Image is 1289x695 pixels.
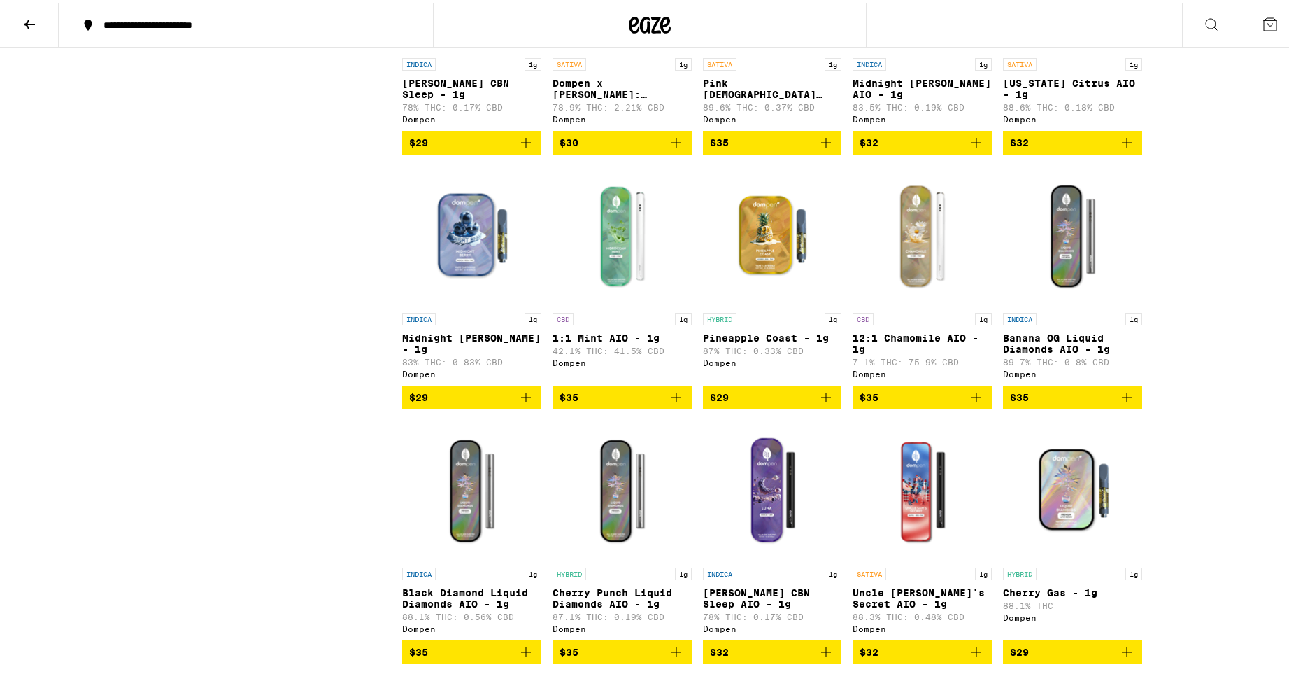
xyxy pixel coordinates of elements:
[703,418,842,638] a: Open page for Luna CBN Sleep AIO - 1g from Dompen
[703,163,842,383] a: Open page for Pineapple Coast - 1g from Dompen
[402,310,436,323] p: INDICA
[1003,584,1142,596] p: Cherry Gas - 1g
[1003,355,1142,364] p: 89.7% THC: 0.8% CBD
[710,644,729,655] span: $32
[1003,310,1037,323] p: INDICA
[675,310,692,323] p: 1g
[710,134,729,146] span: $35
[703,638,842,661] button: Add to bag
[1003,565,1037,577] p: HYBRID
[525,55,541,68] p: 1g
[1125,565,1142,577] p: 1g
[853,622,992,631] div: Dompen
[553,638,692,661] button: Add to bag
[402,565,436,577] p: INDICA
[553,565,586,577] p: HYBRID
[553,610,692,619] p: 87.1% THC: 0.19% CBD
[402,112,541,121] div: Dompen
[1125,310,1142,323] p: 1g
[853,584,992,607] p: Uncle [PERSON_NAME]'s Secret AIO - 1g
[1003,163,1142,303] img: Dompen - Banana OG Liquid Diamonds AIO - 1g
[402,610,541,619] p: 88.1% THC: 0.56% CBD
[553,622,692,631] div: Dompen
[825,55,841,68] p: 1g
[553,418,692,638] a: Open page for Cherry Punch Liquid Diamonds AIO - 1g from Dompen
[1003,55,1037,68] p: SATIVA
[402,367,541,376] div: Dompen
[853,330,992,352] p: 12:1 Chamomile AIO - 1g
[853,55,886,68] p: INDICA
[703,610,842,619] p: 78% THC: 0.17% CBD
[853,418,992,638] a: Open page for Uncle Sam's Secret AIO - 1g from Dompen
[402,75,541,97] p: [PERSON_NAME] CBN Sleep - 1g
[553,356,692,365] div: Dompen
[703,418,842,558] img: Dompen - Luna CBN Sleep AIO - 1g
[703,100,842,109] p: 89.6% THC: 0.37% CBD
[853,75,992,97] p: Midnight [PERSON_NAME] AIO - 1g
[710,389,729,400] span: $29
[1125,55,1142,68] p: 1g
[1010,389,1029,400] span: $35
[975,55,992,68] p: 1g
[402,622,541,631] div: Dompen
[409,389,428,400] span: $29
[703,163,842,303] img: Dompen - Pineapple Coast - 1g
[1003,418,1142,558] img: Dompen - Cherry Gas - 1g
[675,565,692,577] p: 1g
[402,355,541,364] p: 83% THC: 0.83% CBD
[1010,644,1029,655] span: $29
[553,75,692,97] p: Dompen x [PERSON_NAME]: [PERSON_NAME] Haze Live Resin Liquid Diamonds - 1g
[553,418,692,558] img: Dompen - Cherry Punch Liquid Diamonds AIO - 1g
[553,163,692,383] a: Open page for 1:1 Mint AIO - 1g from Dompen
[853,112,992,121] div: Dompen
[703,622,842,631] div: Dompen
[1003,598,1142,608] p: 88.1% THC
[853,163,992,303] img: Dompen - 12:1 Chamomile AIO - 1g
[8,10,101,21] span: Hi. Need any help?
[853,100,992,109] p: 83.5% THC: 0.19% CBD
[853,418,992,558] img: Dompen - Uncle Sam's Secret AIO - 1g
[1003,383,1142,407] button: Add to bag
[1010,134,1029,146] span: $32
[975,565,992,577] p: 1g
[703,310,736,323] p: HYBRID
[853,367,992,376] div: Dompen
[853,310,874,323] p: CBD
[402,55,436,68] p: INDICA
[853,383,992,407] button: Add to bag
[1003,100,1142,109] p: 88.6% THC: 0.18% CBD
[1003,610,1142,619] div: Dompen
[402,163,541,383] a: Open page for Midnight Berry - 1g from Dompen
[553,344,692,353] p: 42.1% THC: 41.5% CBD
[1003,75,1142,97] p: [US_STATE] Citrus AIO - 1g
[409,134,428,146] span: $29
[860,134,878,146] span: $32
[703,330,842,341] p: Pineapple Coast - 1g
[853,610,992,619] p: 88.3% THC: 0.48% CBD
[553,100,692,109] p: 78.9% THC: 2.21% CBD
[703,584,842,607] p: [PERSON_NAME] CBN Sleep AIO - 1g
[703,112,842,121] div: Dompen
[553,330,692,341] p: 1:1 Mint AIO - 1g
[1003,112,1142,121] div: Dompen
[553,584,692,607] p: Cherry Punch Liquid Diamonds AIO - 1g
[553,383,692,407] button: Add to bag
[860,389,878,400] span: $35
[402,638,541,661] button: Add to bag
[402,584,541,607] p: Black Diamond Liquid Diamonds AIO - 1g
[853,638,992,661] button: Add to bag
[409,644,428,655] span: $35
[1003,367,1142,376] div: Dompen
[703,344,842,353] p: 87% THC: 0.33% CBD
[825,565,841,577] p: 1g
[553,55,586,68] p: SATIVA
[553,310,574,323] p: CBD
[553,112,692,121] div: Dompen
[402,100,541,109] p: 78% THC: 0.17% CBD
[402,383,541,407] button: Add to bag
[402,418,541,638] a: Open page for Black Diamond Liquid Diamonds AIO - 1g from Dompen
[1003,418,1142,638] a: Open page for Cherry Gas - 1g from Dompen
[560,134,578,146] span: $30
[1003,163,1142,383] a: Open page for Banana OG Liquid Diamonds AIO - 1g from Dompen
[703,565,736,577] p: INDICA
